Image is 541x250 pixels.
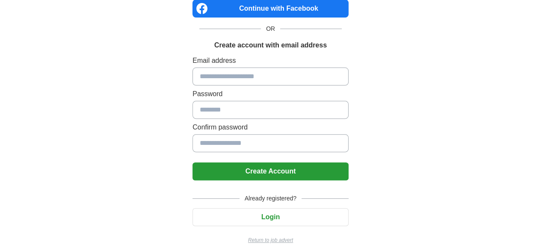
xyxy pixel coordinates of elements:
button: Login [192,208,349,226]
button: Create Account [192,162,349,180]
span: Already registered? [239,194,302,203]
span: OR [261,24,280,33]
label: Confirm password [192,122,349,132]
a: Return to job advert [192,236,349,244]
label: Email address [192,56,349,66]
h1: Create account with email address [214,40,327,50]
label: Password [192,89,349,99]
a: Login [192,213,349,221]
